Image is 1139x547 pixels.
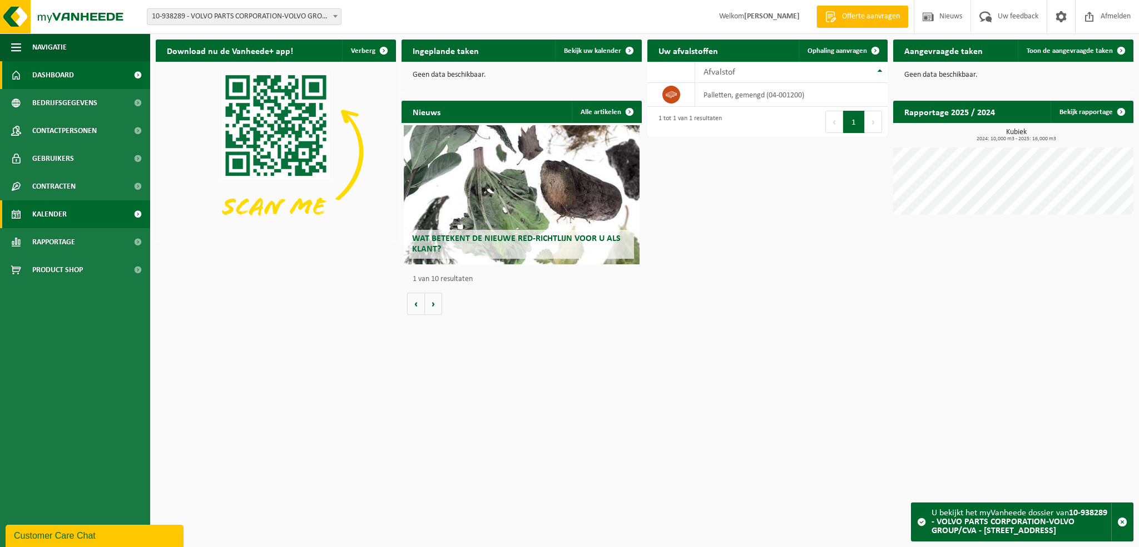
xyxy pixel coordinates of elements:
span: Verberg [351,47,375,55]
button: Vorige [407,293,425,315]
span: Rapportage [32,228,75,256]
span: Afvalstof [704,68,735,77]
img: Download de VHEPlus App [156,62,396,242]
p: Geen data beschikbaar. [413,71,631,79]
iframe: chat widget [6,523,186,547]
span: Product Shop [32,256,83,284]
span: 10-938289 - VOLVO PARTS CORPORATION-VOLVO GROUP/CVA - 9041 OOSTAKKER, SMALLEHEERWEG 31 [147,9,341,24]
span: Contracten [32,173,76,200]
button: Verberg [342,40,395,62]
strong: [PERSON_NAME] [744,12,800,21]
span: Bedrijfsgegevens [32,89,97,117]
span: Contactpersonen [32,117,97,145]
a: Alle artikelen [572,101,641,123]
span: 10-938289 - VOLVO PARTS CORPORATION-VOLVO GROUP/CVA - 9041 OOSTAKKER, SMALLEHEERWEG 31 [147,8,341,25]
a: Ophaling aanvragen [799,40,887,62]
div: 1 tot 1 van 1 resultaten [653,110,722,134]
span: Ophaling aanvragen [808,47,867,55]
a: Wat betekent de nieuwe RED-richtlijn voor u als klant? [404,125,639,264]
h2: Nieuws [402,101,452,122]
h2: Uw afvalstoffen [647,40,729,61]
h2: Rapportage 2025 / 2024 [893,101,1006,122]
span: Kalender [32,200,67,228]
a: Bekijk uw kalender [555,40,641,62]
p: 1 van 10 resultaten [413,275,636,283]
span: Dashboard [32,61,74,89]
h3: Kubiek [899,129,1133,142]
span: 2024: 10,000 m3 - 2025: 16,000 m3 [899,136,1133,142]
h2: Aangevraagde taken [893,40,994,61]
span: Offerte aanvragen [839,11,903,22]
a: Offerte aanvragen [816,6,908,28]
div: U bekijkt het myVanheede dossier van [932,503,1111,541]
strong: 10-938289 - VOLVO PARTS CORPORATION-VOLVO GROUP/CVA - [STREET_ADDRESS] [932,509,1107,535]
a: Bekijk rapportage [1051,101,1132,123]
span: Wat betekent de nieuwe RED-richtlijn voor u als klant? [412,234,621,254]
h2: Ingeplande taken [402,40,490,61]
h2: Download nu de Vanheede+ app! [156,40,304,61]
span: Toon de aangevraagde taken [1027,47,1113,55]
span: Bekijk uw kalender [564,47,621,55]
button: Volgende [425,293,442,315]
button: Next [865,111,882,133]
span: Gebruikers [32,145,74,173]
span: Navigatie [32,33,67,61]
button: 1 [843,111,865,133]
td: palletten, gemengd (04-001200) [695,83,888,107]
p: Geen data beschikbaar. [904,71,1122,79]
a: Toon de aangevraagde taken [1018,40,1132,62]
button: Previous [825,111,843,133]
